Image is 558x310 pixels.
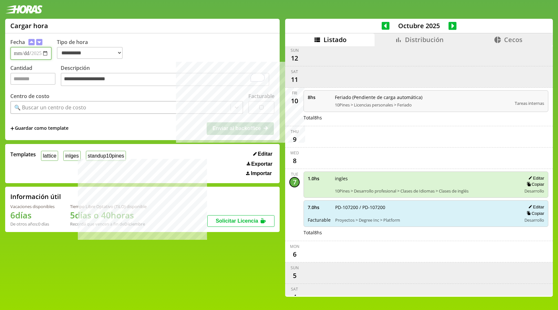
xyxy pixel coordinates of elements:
label: Tipo de hora [57,39,128,60]
button: lattice [41,151,58,161]
div: Vacaciones disponibles [10,204,55,209]
textarea: To enrich screen reader interactions, please activate Accessibility in Grammarly extension settings [61,73,269,86]
div: Recordá que vencen a fin de [70,221,147,227]
span: Feriado (Pendiente de carga automática) [335,94,510,100]
span: Facturable [308,217,331,223]
div: Total 8 hs [304,229,548,236]
span: Cecos [504,35,522,44]
div: Fri [292,90,297,96]
input: Cantidad [10,73,56,85]
button: Exportar [245,161,274,167]
div: Tue [291,172,298,177]
div: Tiempo Libre Optativo (TiLO) disponible [70,204,147,209]
b: Diciembre [124,221,145,227]
span: + [10,125,14,132]
button: Copiar [525,182,544,187]
div: 10 [289,96,300,106]
div: 🔍 Buscar un centro de costo [14,104,86,111]
div: 12 [289,53,300,63]
label: Descripción [61,64,274,88]
div: scrollable content [285,46,553,296]
div: 7 [289,177,300,187]
span: 7.0 hs [308,204,331,210]
div: Sun [291,48,299,53]
div: Sat [291,69,298,74]
button: Solicitar Licencia [207,215,274,227]
img: logotipo [5,5,43,14]
h2: Información útil [10,192,61,201]
div: Mon [290,244,299,249]
button: standup10pines [86,151,126,161]
h1: 6 días [10,209,55,221]
span: Listado [324,35,346,44]
div: 4 [289,292,300,302]
span: Tareas internas [515,100,544,106]
label: Fecha [10,39,25,46]
div: Wed [290,150,299,156]
span: PD-107200 / PD-107200 [335,204,517,210]
span: 10Pines > Licencias personales > Feriado [335,102,510,108]
span: Templates [10,151,36,158]
label: Facturable [248,93,274,100]
button: Editar [526,204,544,210]
div: Total 8 hs [304,115,548,121]
span: Distribución [405,35,444,44]
h1: Cargar hora [10,21,48,30]
button: inlges [63,151,80,161]
span: 10Pines > Desarrollo profesional > Clases de Idiomas > Clases de inglés [335,188,517,194]
span: Proyectos > Degree Inc > Platform [335,217,517,223]
button: Editar [526,175,544,181]
div: De otros años: 0 días [10,221,55,227]
div: Sun [291,265,299,271]
div: 5 [289,271,300,281]
button: Copiar [525,211,544,216]
div: 11 [289,74,300,85]
span: ingles [335,175,517,182]
span: 1.0 hs [308,175,330,182]
span: +Guardar como template [10,125,68,132]
label: Centro de costo [10,93,49,100]
label: Cantidad [10,64,61,88]
span: Importar [251,171,272,176]
div: 8 [289,156,300,166]
div: Sat [291,286,298,292]
select: Tipo de hora [57,47,123,59]
span: Octubre 2025 [389,21,449,30]
span: Solicitar Licencia [216,218,258,224]
div: Thu [291,129,299,134]
div: 9 [289,134,300,145]
span: 8 hs [308,94,330,100]
span: Desarrollo [524,217,544,223]
button: Editar [251,151,274,157]
span: Exportar [251,161,273,167]
span: Desarrollo [524,188,544,194]
h1: 5 días o 40 horas [70,209,147,221]
div: 6 [289,249,300,260]
span: Editar [258,151,272,157]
